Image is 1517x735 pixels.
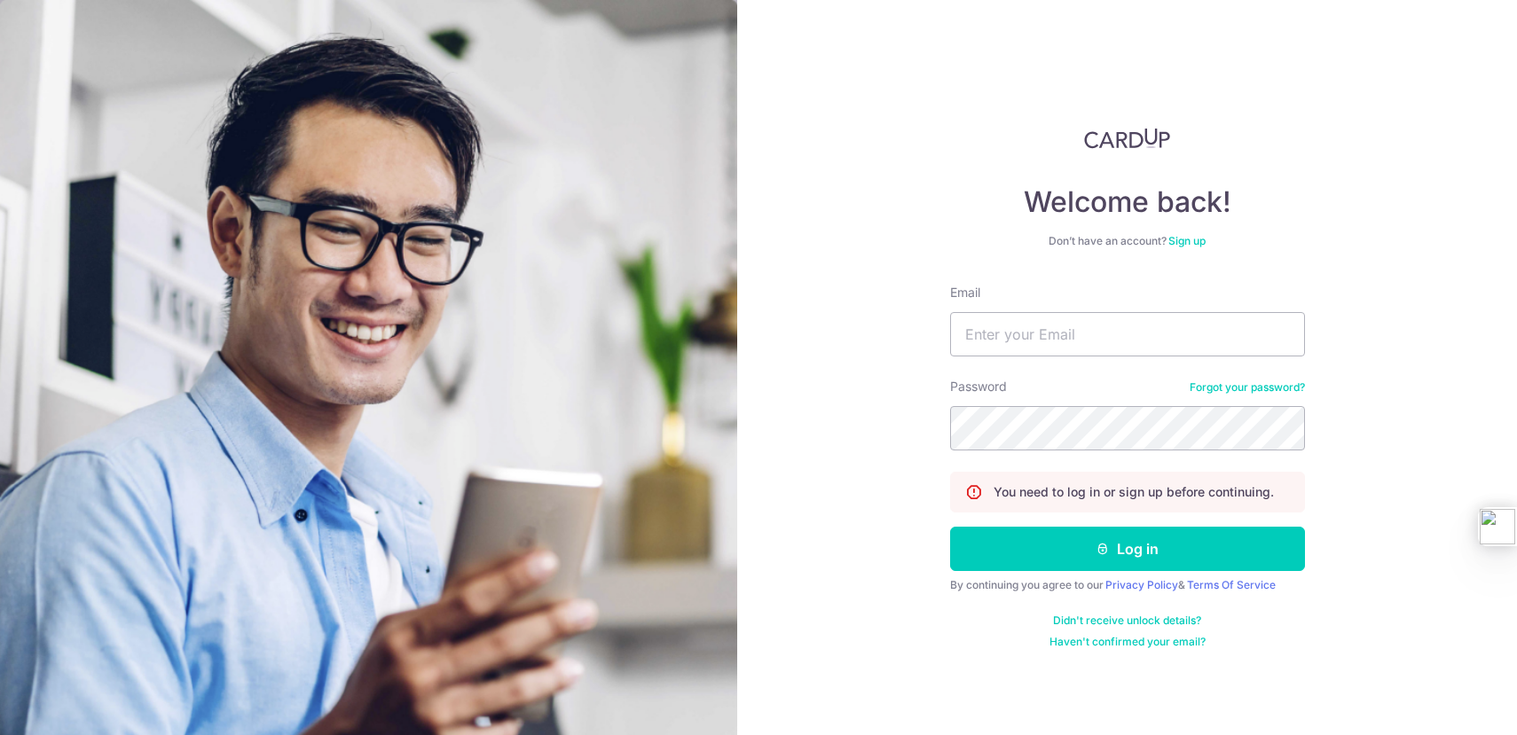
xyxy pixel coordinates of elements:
[950,312,1305,356] input: Enter your Email
[950,578,1305,592] div: By continuing you agree to our &
[1084,128,1171,149] img: CardUp Logo
[1187,578,1276,591] a: Terms Of Service
[950,234,1305,248] div: Don’t have an account?
[1168,234,1206,247] a: Sign up
[950,284,980,301] label: Email
[950,527,1305,571] button: Log in
[1049,635,1206,649] a: Haven't confirmed your email?
[1053,614,1201,628] a: Didn't receive unlock details?
[1190,380,1305,395] a: Forgot your password?
[1105,578,1178,591] a: Privacy Policy
[950,184,1305,220] h4: Welcome back!
[950,378,1007,395] label: Password
[994,483,1274,501] p: You need to log in or sign up before continuing.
